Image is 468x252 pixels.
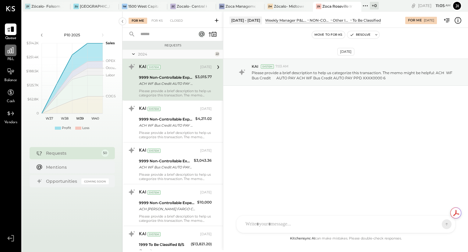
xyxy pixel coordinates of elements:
span: KAI [252,64,258,69]
text: $125.7K [27,83,39,87]
div: ZR [316,4,321,9]
div: $3,043.36 [194,157,212,164]
div: System [147,190,161,195]
div: Please provide a brief description to help us categorize this transaction. The memo might be help... [139,131,212,139]
a: Vendors [0,108,21,125]
p: Please provide a brief description to help us categorize this transaction. The memo might be help... [252,70,452,81]
div: Zoca Management Services Inc [225,4,255,9]
div: System [147,107,161,111]
text: W38 [61,116,68,121]
div: System [147,232,161,236]
div: KAI [139,189,146,196]
div: ZU [73,4,79,9]
div: KAI [139,231,146,237]
div: 9999 Non-Controllable Expenses:Other Income and Expenses:To Be Classified [139,158,192,164]
div: [DATE] [200,148,212,153]
div: 9999 Non-Controllable Expenses:Other Income and Expenses:To Be Classified [139,116,193,122]
div: 1500 West Capital LP [128,4,158,9]
div: Zócalo- Folsom [31,4,60,9]
div: System [261,64,274,69]
div: ACH WF Bus Credit AUTO PAY ACH WF Bus Credit AUTO PAY PPD 50260000 6 [139,122,193,128]
div: 9999 Non-Controllable Expenses:Other Income and Expenses:To Be Classified [139,74,193,81]
a: Queue [0,23,21,41]
div: P10 2025 [46,32,98,38]
div: 2024 [138,52,213,57]
div: Please provide a brief description to help us categorize this transaction. The memo might be help... [139,172,212,181]
div: ($13,821.20) [191,241,212,247]
div: $4,211.02 [195,116,212,122]
div: [GEOGRAPHIC_DATA] [80,4,110,9]
div: ACH WF Bus Credit AUTO PAY ACH WF Bus Credit AUTO PAY PPD 50260000 6 [139,164,192,170]
div: System [147,149,161,153]
span: P&L [7,57,14,62]
span: Cash [7,99,15,104]
div: KAI [139,106,146,112]
div: 50 [101,149,109,157]
a: P&L [0,45,21,62]
div: [DATE] [200,190,212,195]
div: $10,000 [197,199,212,205]
div: Zoca Roseville Inc. [322,4,352,9]
text: $62.8K [27,97,39,101]
div: 1999 To Be Classified B/S [139,242,189,248]
div: [DATE] - [DATE] [229,16,262,24]
span: Vendors [4,120,17,125]
a: Balance [0,66,21,83]
text: $314.2K [27,41,39,45]
div: Zócalo- Midtown (Zoca Inc.) [274,4,304,9]
button: Move to for ks [312,31,345,38]
div: For Me [129,18,147,24]
text: $188.5K [26,69,39,73]
text: W37 [46,116,53,121]
span: Balance [4,78,17,83]
div: ACH [PERSON_NAME] FARGO CARD CCPYMT W ACH [PERSON_NAME] FARGO CARD CCPYMT WEB XXXXXX0794 S 901600043 [139,206,195,212]
div: Profit [62,126,71,131]
div: 1W [122,4,127,9]
div: 9999 Non-Controllable Expenses:Other Income and Expenses:To Be Classified [139,200,195,206]
div: Opportunities [46,178,78,184]
div: ZC [170,4,176,9]
div: System [147,65,161,69]
text: COGS [106,94,116,98]
div: [DATE] [418,3,451,9]
div: ACH WF Bus Credit AUTO PAY ACH WF Bus Credit AUTO PAY PPD XXXX0000 6 [139,81,193,87]
div: Coming Soon [81,178,109,184]
span: Queue [5,36,16,41]
div: KAI [139,64,146,70]
text: OPEX [106,59,115,63]
div: For KS [148,18,166,24]
div: [DATE] [200,106,212,111]
div: Weekly Manager P&L Comparison [265,18,307,23]
div: Requests [46,150,98,156]
text: W40 [91,116,99,121]
text: Occu... [106,66,116,70]
div: ZF [25,4,30,9]
text: Sales [106,41,115,45]
div: Loss [82,126,89,131]
div: Zocalo- Central Kitchen (Commissary) [177,4,207,9]
div: [DATE] [424,18,434,23]
div: [DATE] [200,65,212,70]
div: Mentions [46,164,106,170]
button: Resolve [347,31,373,38]
div: + 0 [370,2,379,9]
div: Please provide a brief description to help us categorize this transaction. The memo might be help... [139,89,212,97]
button: ji [452,1,462,11]
div: Please provide a brief description to help us categorize this transaction. The memo might be help... [139,214,212,223]
text: 0 [37,111,39,115]
div: [DATE] [337,48,354,56]
div: copy link [410,2,417,9]
text: W39 [76,116,83,121]
div: ZM [219,4,225,9]
div: Other Income and Expenses [333,18,349,23]
div: ZM [268,4,273,9]
div: To Be Classified [353,18,381,23]
div: [DATE] [200,232,212,237]
div: 22 [215,52,220,56]
div: Closed [167,18,186,24]
div: NON-CONTROLLABLE EXPENSES [310,18,330,23]
text: $251.4K [27,55,39,59]
div: Requests [126,43,220,48]
a: Cash [0,87,21,104]
text: Labor [106,73,115,77]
